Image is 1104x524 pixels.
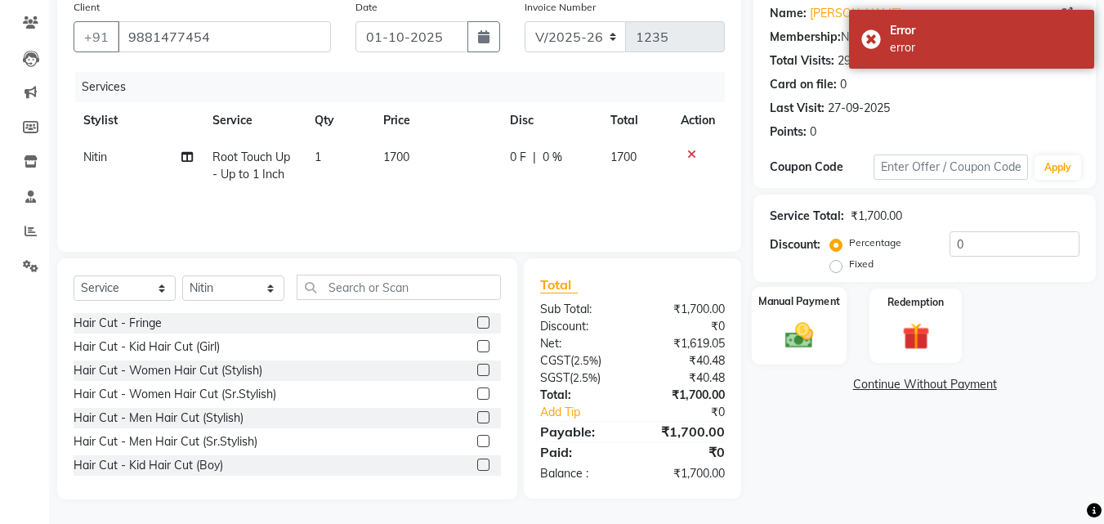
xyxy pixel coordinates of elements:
div: Total: [528,387,632,404]
span: 0 % [543,149,562,166]
span: 1 [315,150,321,164]
div: 0 [810,123,816,141]
div: ₹40.48 [632,352,737,369]
th: Total [601,102,672,139]
div: ( ) [528,369,632,387]
th: Qty [305,102,373,139]
span: 2.5% [574,354,598,367]
div: Hair Cut - Men Hair Cut (Sr.Stylish) [74,433,257,450]
div: ₹0 [632,442,737,462]
input: Search or Scan [297,275,501,300]
span: CGST [540,353,570,368]
div: Hair Cut - Women Hair Cut (Stylish) [74,362,262,379]
div: Services [75,72,737,102]
th: Disc [500,102,601,139]
div: 0 [840,76,847,93]
div: Membership: [770,29,841,46]
input: Enter Offer / Coupon Code [874,155,1028,180]
label: Redemption [887,295,944,310]
a: Continue Without Payment [757,376,1093,393]
div: Coupon Code [770,159,873,176]
span: 1700 [610,150,637,164]
div: ₹40.48 [632,369,737,387]
div: Total Visits: [770,52,834,69]
div: Hair Cut - Women Hair Cut (Sr.Stylish) [74,386,276,403]
th: Price [373,102,500,139]
span: Nitin [83,150,107,164]
div: ₹0 [650,404,738,421]
div: Name: [770,5,807,22]
div: Points: [770,123,807,141]
img: _gift.svg [894,320,938,353]
button: +91 [74,21,119,52]
div: Discount: [528,318,632,335]
span: 0 F [510,149,526,166]
div: error [890,39,1082,56]
div: ₹1,700.00 [632,465,737,482]
img: _cash.svg [776,319,822,352]
div: ₹1,619.05 [632,335,737,352]
span: 2.5% [573,371,597,384]
div: Net: [528,335,632,352]
th: Stylist [74,102,203,139]
div: Last Visit: [770,100,825,117]
input: Search by Name/Mobile/Email/Code [118,21,331,52]
div: Card on file: [770,76,837,93]
div: ( ) [528,352,632,369]
a: [PERSON_NAME] [810,5,901,22]
span: SGST [540,370,570,385]
span: Total [540,276,578,293]
div: Hair Cut - Men Hair Cut (Stylish) [74,410,244,427]
div: Hair Cut - Kid Hair Cut (Girl) [74,338,220,356]
button: Apply [1035,155,1081,180]
div: Sub Total: [528,301,632,318]
div: Hair Cut - Fringe [74,315,162,332]
th: Action [671,102,725,139]
a: Add Tip [528,404,650,421]
div: No Active Membership [770,29,1079,46]
label: Manual Payment [758,293,840,309]
div: ₹1,700.00 [632,422,737,441]
div: 29 [838,52,851,69]
div: Error [890,22,1082,39]
div: Balance : [528,465,632,482]
div: ₹1,700.00 [632,301,737,318]
div: Discount: [770,236,820,253]
div: Hair Cut - Kid Hair Cut (Boy) [74,457,223,474]
span: Root Touch Up - Up to 1 Inch [212,150,290,181]
div: Service Total: [770,208,844,225]
div: ₹1,700.00 [851,208,902,225]
label: Percentage [849,235,901,250]
span: | [533,149,536,166]
label: Fixed [849,257,874,271]
div: 27-09-2025 [828,100,890,117]
span: 1700 [383,150,409,164]
th: Service [203,102,306,139]
div: Paid: [528,442,632,462]
div: ₹1,700.00 [632,387,737,404]
div: Payable: [528,422,632,441]
div: ₹0 [632,318,737,335]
